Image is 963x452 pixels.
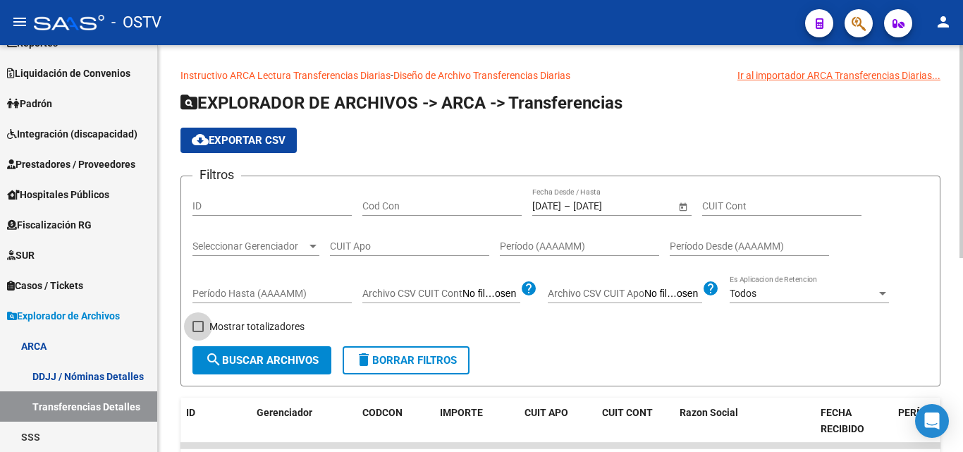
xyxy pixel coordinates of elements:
span: - OSTV [111,7,161,38]
h3: Filtros [192,165,241,185]
datatable-header-cell: CODCON [357,398,406,444]
span: Mostrar totalizadores [209,318,305,335]
datatable-header-cell: CUIT CONT [596,398,674,444]
p: - [180,68,940,83]
span: ID [186,407,195,418]
span: SUR [7,248,35,263]
mat-icon: person [935,13,952,30]
button: Borrar Filtros [343,346,470,374]
datatable-header-cell: ID [180,398,251,444]
datatable-header-cell: FECHA RECIBIDO [815,398,893,444]
span: Prestadores / Proveedores [7,157,135,172]
span: CUIT APO [525,407,568,418]
button: Open calendar [675,199,690,214]
span: CODCON [362,407,403,418]
span: CUIT CONT [602,407,653,418]
span: Seleccionar Gerenciador [192,240,307,252]
button: Exportar CSV [180,128,297,153]
input: Archivo CSV CUIT Cont [462,288,520,300]
span: Fiscalización RG [7,217,92,233]
input: Fecha fin [573,200,642,212]
datatable-header-cell: CUIT APO [519,398,596,444]
span: IMPORTE [440,407,483,418]
mat-icon: search [205,351,222,368]
span: PERÍODO [898,407,940,418]
span: – [564,200,570,212]
span: EXPLORADOR DE ARCHIVOS -> ARCA -> Transferencias [180,93,622,113]
datatable-header-cell: Gerenciador [251,398,357,444]
span: Hospitales Públicos [7,187,109,202]
span: Archivo CSV CUIT Apo [548,288,644,299]
span: Casos / Tickets [7,278,83,293]
mat-icon: help [520,280,537,297]
mat-icon: delete [355,351,372,368]
mat-icon: cloud_download [192,131,209,148]
input: Fecha inicio [532,200,561,212]
span: Explorador de Archivos [7,308,120,324]
span: Todos [730,288,756,299]
input: Archivo CSV CUIT Apo [644,288,702,300]
span: Buscar Archivos [205,354,319,367]
a: Diseño de Archivo Transferencias Diarias [393,70,570,81]
div: Ir al importador ARCA Transferencias Diarias... [737,68,940,83]
datatable-header-cell: Razon Social [674,398,815,444]
span: Liquidación de Convenios [7,66,130,81]
span: Padrón [7,96,52,111]
span: FECHA RECIBIDO [821,407,864,434]
span: Gerenciador [257,407,312,418]
mat-icon: help [702,280,719,297]
div: Open Intercom Messenger [915,404,949,438]
a: Instructivo ARCA Lectura Transferencias Diarias [180,70,391,81]
span: Integración (discapacidad) [7,126,137,142]
span: Razon Social [680,407,738,418]
span: Archivo CSV CUIT Cont [362,288,462,299]
mat-icon: menu [11,13,28,30]
button: Buscar Archivos [192,346,331,374]
datatable-header-cell: PERÍODO [893,398,949,444]
datatable-header-cell: IMPORTE [434,398,519,444]
span: Exportar CSV [192,134,286,147]
span: Borrar Filtros [355,354,457,367]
